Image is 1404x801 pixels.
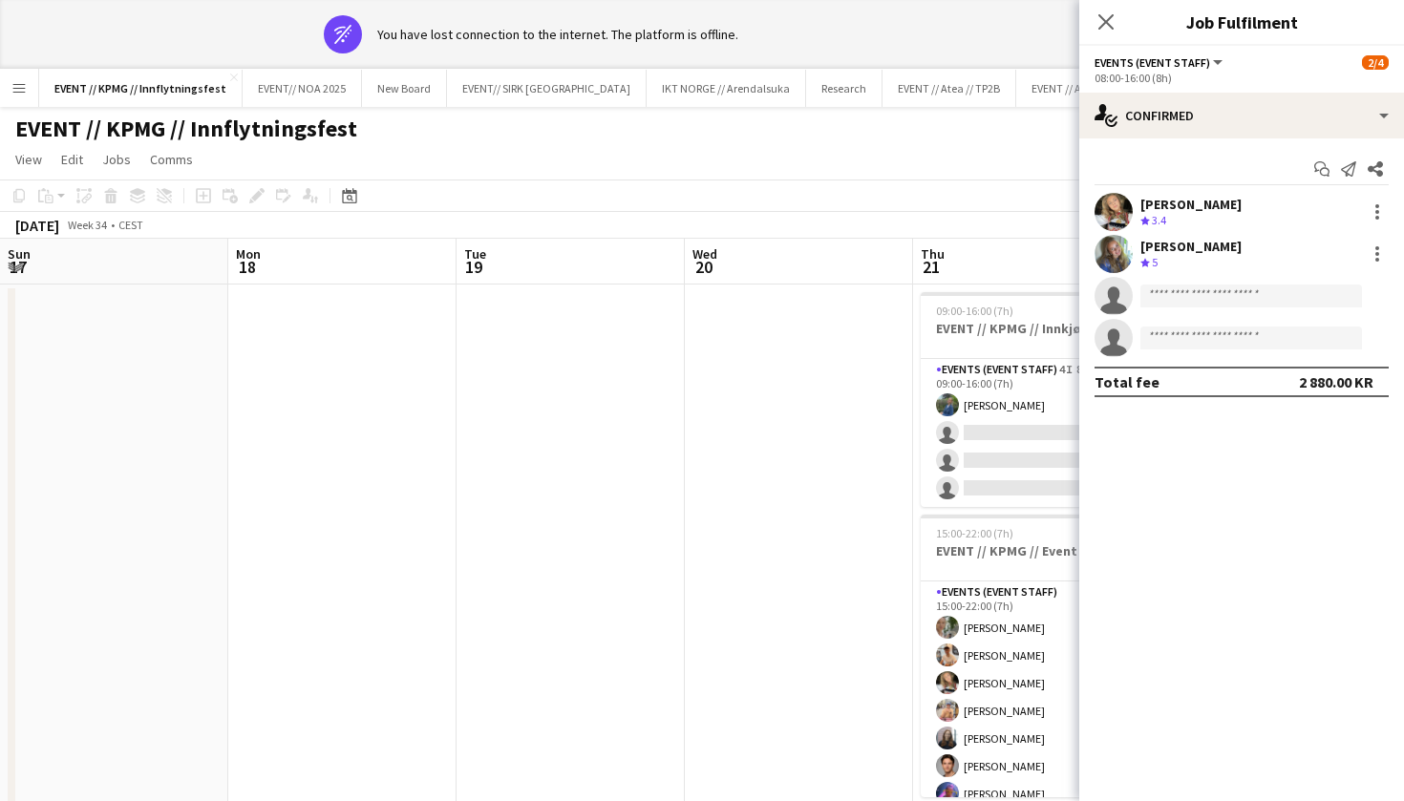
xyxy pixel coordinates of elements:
[236,245,261,263] span: Mon
[461,256,486,278] span: 19
[1095,55,1210,70] span: Events (Event Staff)
[142,147,201,172] a: Comms
[362,70,447,107] button: New Board
[918,256,945,278] span: 21
[63,218,111,232] span: Week 34
[1016,70,1200,107] button: EVENT // Atea Community 2025
[118,218,143,232] div: CEST
[1299,372,1373,391] div: 2 880.00 KR
[5,256,31,278] span: 17
[936,526,1013,540] span: 15:00-22:00 (7h)
[921,320,1135,337] h3: EVENT // KPMG // Innkjøp
[921,245,945,263] span: Thu
[1140,196,1242,213] div: [PERSON_NAME]
[1079,10,1404,34] h3: Job Fulfilment
[1152,255,1158,269] span: 5
[692,245,717,263] span: Wed
[1095,55,1225,70] button: Events (Event Staff)
[921,292,1135,507] app-job-card: 09:00-16:00 (7h)1/4EVENT // KPMG // Innkjøp1 RoleEvents (Event Staff)4I8A1/409:00-16:00 (7h)[PERS...
[921,359,1135,507] app-card-role: Events (Event Staff)4I8A1/409:00-16:00 (7h)[PERSON_NAME]
[1079,93,1404,138] div: Confirmed
[1362,55,1389,70] span: 2/4
[921,542,1135,559] h3: EVENT // KPMG // Event rigg
[806,70,883,107] button: Research
[464,245,486,263] span: Tue
[647,70,806,107] button: IKT NORGE // Arendalsuka
[936,304,1013,318] span: 09:00-16:00 (7h)
[95,147,138,172] a: Jobs
[1152,213,1166,227] span: 3.4
[1095,372,1159,391] div: Total fee
[61,151,83,168] span: Edit
[377,26,738,43] div: You have lost connection to the internet. The platform is offline.
[15,151,42,168] span: View
[233,256,261,278] span: 18
[102,151,131,168] span: Jobs
[8,245,31,263] span: Sun
[39,70,243,107] button: EVENT // KPMG // Innflytningsfest
[150,151,193,168] span: Comms
[921,515,1135,797] app-job-card: 15:00-22:00 (7h)10/10EVENT // KPMG // Event rigg1 RoleEvents (Event Staff)10/1015:00-22:00 (7h)[P...
[1095,71,1389,85] div: 08:00-16:00 (8h)
[883,70,1016,107] button: EVENT // Atea // TP2B
[447,70,647,107] button: EVENT// SIRK [GEOGRAPHIC_DATA]
[15,115,357,143] h1: EVENT // KPMG // Innflytningsfest
[53,147,91,172] a: Edit
[8,147,50,172] a: View
[690,256,717,278] span: 20
[243,70,362,107] button: EVENT// NOA 2025
[1140,238,1242,255] div: [PERSON_NAME]
[15,216,59,235] div: [DATE]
